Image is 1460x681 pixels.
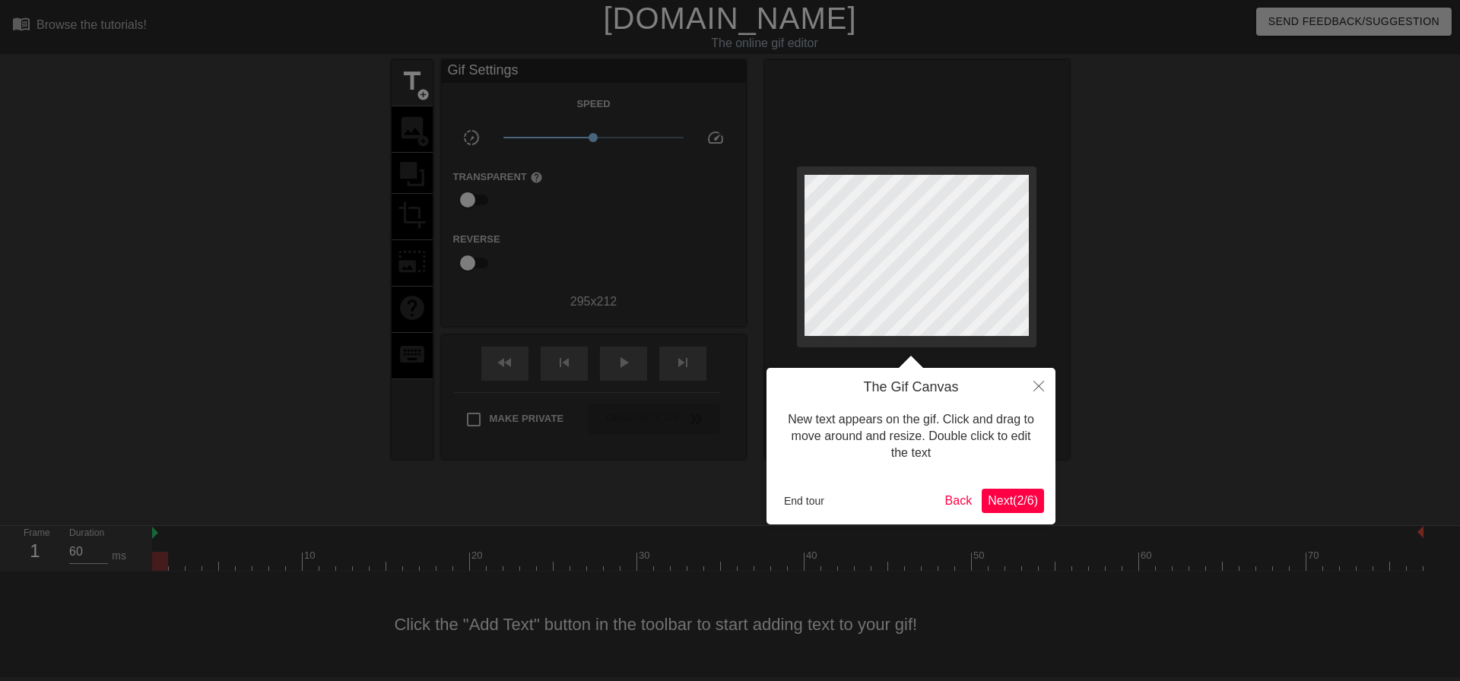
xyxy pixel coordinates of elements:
button: Back [939,489,979,513]
span: Next ( 2 / 6 ) [988,494,1038,507]
div: New text appears on the gif. Click and drag to move around and resize. Double click to edit the text [778,396,1044,477]
button: Close [1022,368,1055,403]
button: Next [982,489,1044,513]
h4: The Gif Canvas [778,379,1044,396]
button: End tour [778,489,830,512]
